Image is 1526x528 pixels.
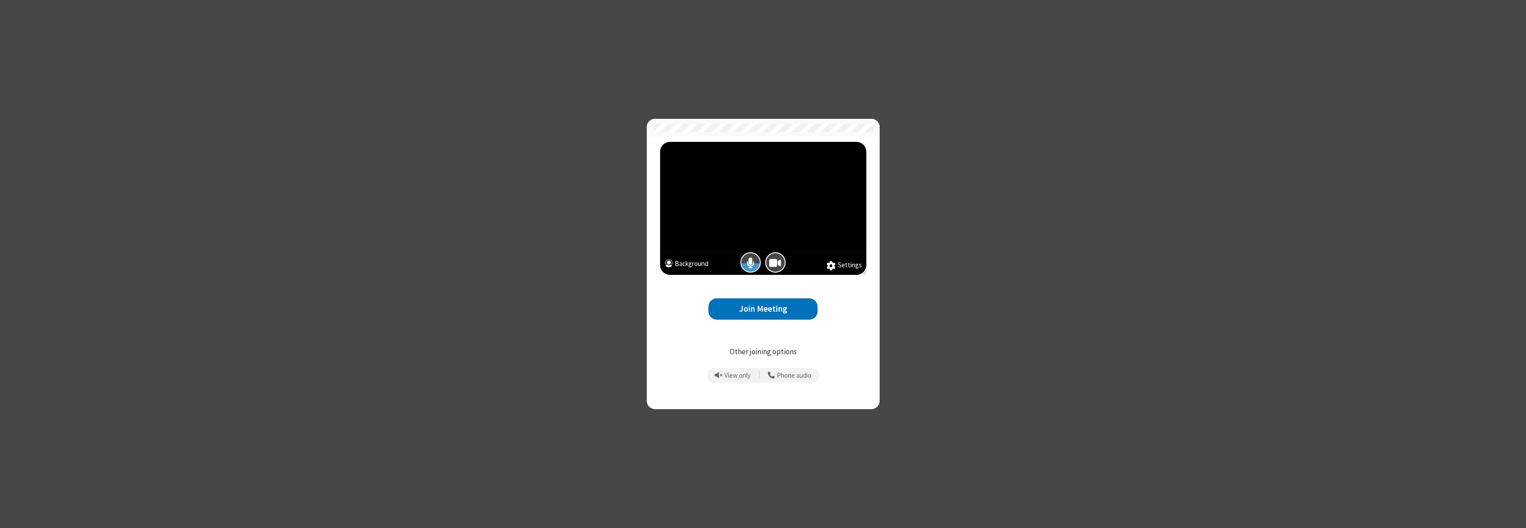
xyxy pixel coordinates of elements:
span: | [759,369,760,382]
button: Settings [826,260,862,271]
span: Phone audio [777,372,811,379]
button: Join Meeting [708,298,818,320]
p: Other joining options [660,346,866,358]
button: Mic is on [740,252,761,273]
button: Prevent echo when there is already an active mic and speaker in the room. [712,368,754,383]
button: Camera is on [765,252,786,273]
button: Use your phone for mic and speaker while you view the meeting on this device. [765,368,815,383]
span: View only [724,372,751,379]
button: Background [665,259,708,271]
